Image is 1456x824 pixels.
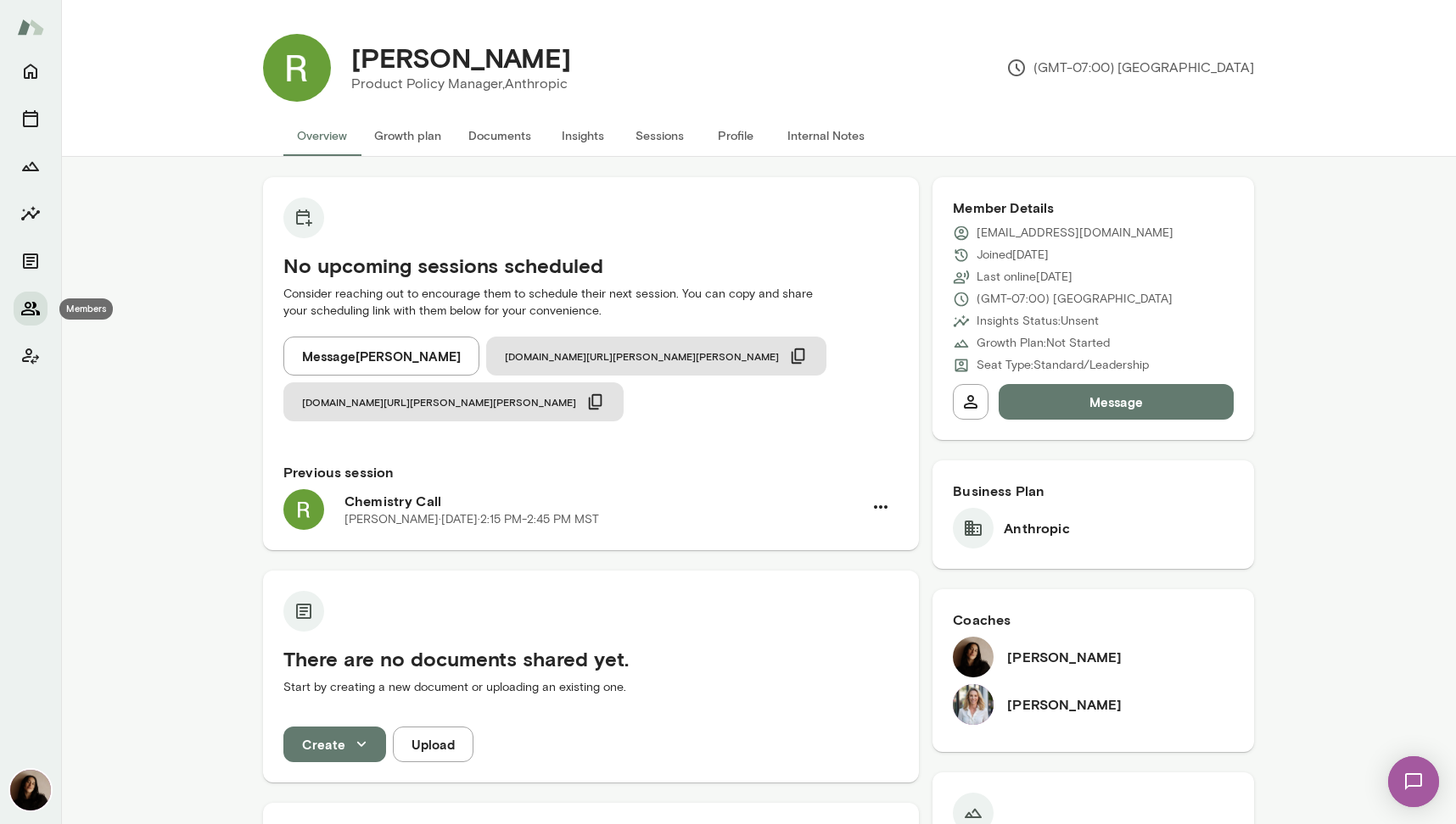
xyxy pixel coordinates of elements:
[953,198,1234,218] h6: Member Details
[455,115,545,156] button: Documents
[953,481,1234,501] h6: Business Plan
[393,727,473,762] button: Upload
[1006,58,1254,78] p: (GMT-07:00) [GEOGRAPHIC_DATA]
[977,335,1110,352] p: Growth Plan: Not Started
[953,637,994,677] img: Fiona Nodar
[697,115,774,156] button: Profile
[977,269,1072,286] p: Last online [DATE]
[10,770,51,810] img: Fiona Nodar
[351,74,571,94] p: Product Policy Manager, Anthropic
[283,645,899,672] h5: There are no documents shared yet.
[621,115,697,156] button: Sessions
[774,115,878,156] button: Internal Notes
[977,291,1173,308] p: (GMT-07:00) [GEOGRAPHIC_DATA]
[14,197,48,231] button: Insights
[283,727,386,762] button: Create
[1004,518,1069,538] h6: Anthropic
[977,357,1149,374] p: Seat Type: Standard/Leadership
[14,292,48,326] button: Members
[351,42,571,74] h4: [PERSON_NAME]
[545,115,621,156] button: Insights
[14,339,48,373] button: Client app
[361,115,455,156] button: Growth plan
[953,610,1234,630] h6: Coaches
[283,337,479,376] button: Message[PERSON_NAME]
[505,349,779,363] span: [DOMAIN_NAME][URL][PERSON_NAME][PERSON_NAME]
[1007,694,1122,715] h6: [PERSON_NAME]
[953,684,994,725] img: Jennifer Palazzo
[283,382,624,421] button: [DOMAIN_NAME][URL][PERSON_NAME][PERSON_NAME]
[486,337,826,376] button: [DOMAIN_NAME][URL][PERSON_NAME][PERSON_NAME]
[1007,647,1122,667] h6: [PERSON_NAME]
[17,11,44,43] img: Mento
[14,54,48,88] button: Home
[14,102,48,136] button: Sessions
[344,511,599,528] p: [PERSON_NAME] · [DATE] · 2:15 PM-2:45 PM MST
[283,252,899,279] h5: No upcoming sessions scheduled
[14,149,48,183] button: Growth Plan
[14,244,48,278] button: Documents
[283,286,899,320] p: Consider reaching out to encourage them to schedule their next session. You can copy and share yo...
[344,491,863,511] h6: Chemistry Call
[977,225,1173,242] p: [EMAIL_ADDRESS][DOMAIN_NAME]
[977,313,1099,330] p: Insights Status: Unsent
[977,247,1049,264] p: Joined [DATE]
[283,679,899,696] p: Start by creating a new document or uploading an existing one.
[59,298,113,320] div: Members
[283,462,899,482] h6: Previous session
[283,115,361,156] button: Overview
[999,384,1234,420] button: Message
[302,395,576,409] span: [DOMAIN_NAME][URL][PERSON_NAME][PERSON_NAME]
[263,34,331,102] img: Ryn Linthicum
